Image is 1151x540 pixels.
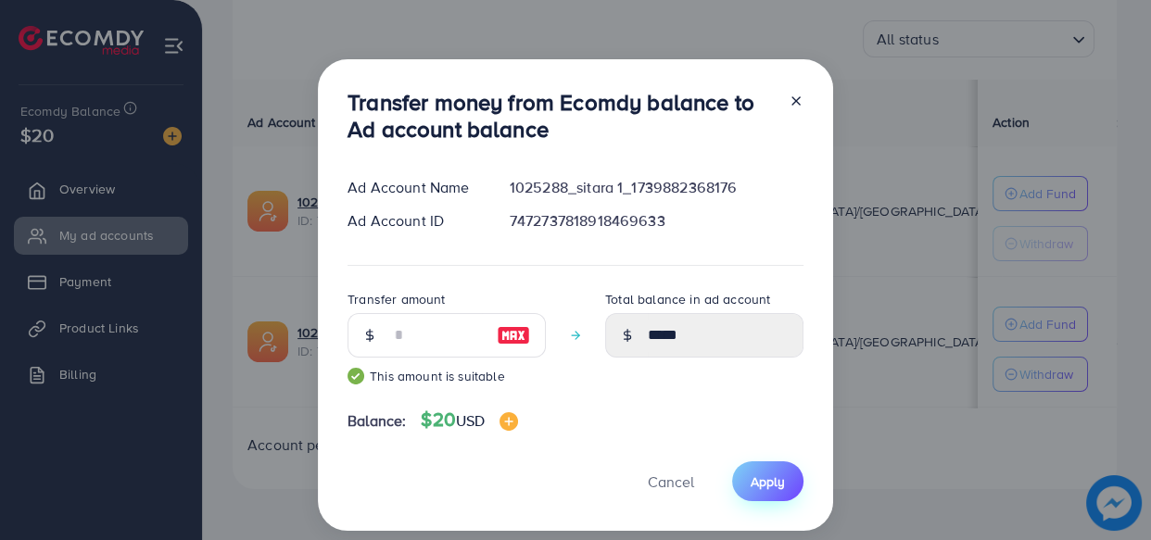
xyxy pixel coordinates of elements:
h4: $20 [421,408,518,432]
label: Transfer amount [348,290,445,308]
img: guide [348,368,364,384]
span: USD [456,410,485,431]
span: Apply [751,472,785,491]
span: Cancel [648,471,694,492]
button: Cancel [625,461,717,501]
img: image [497,324,530,346]
small: This amount is suitable [348,367,546,385]
img: image [500,412,518,431]
div: Ad Account ID [333,210,495,232]
label: Total balance in ad account [605,290,770,308]
div: 7472737818918469633 [495,210,818,232]
button: Apply [732,461,803,501]
div: 1025288_sitara 1_1739882368176 [495,177,818,198]
h3: Transfer money from Ecomdy balance to Ad account balance [348,89,774,143]
span: Balance: [348,410,406,432]
div: Ad Account Name [333,177,495,198]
